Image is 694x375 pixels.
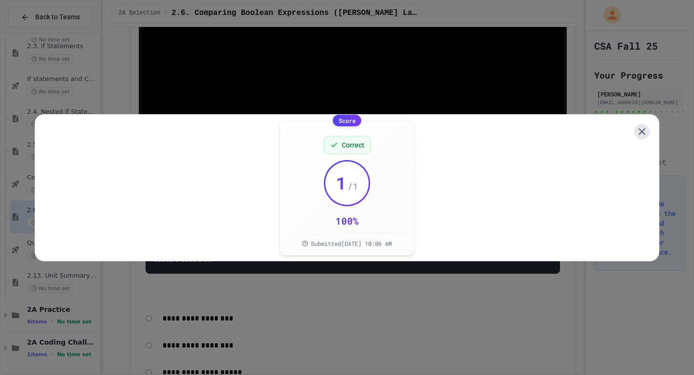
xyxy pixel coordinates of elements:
span: Submitted [DATE] 10:06 AM [311,240,392,247]
span: Correct [342,140,364,150]
div: Score [333,115,361,126]
span: 1 [336,173,347,192]
span: / 1 [347,179,358,193]
div: 100 % [335,214,359,228]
